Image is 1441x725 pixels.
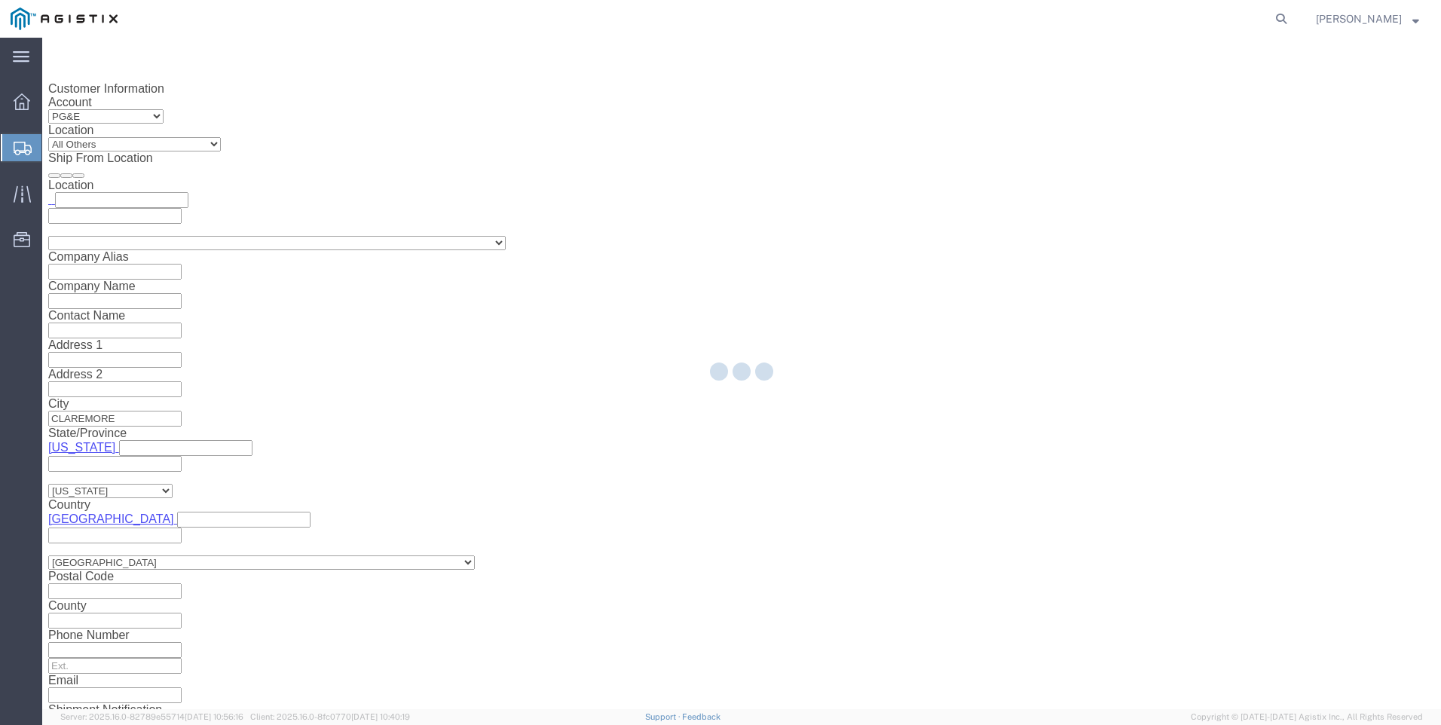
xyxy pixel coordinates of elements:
span: Copyright © [DATE]-[DATE] Agistix Inc., All Rights Reserved [1191,711,1423,723]
span: Client: 2025.16.0-8fc0770 [250,712,410,721]
img: logo [11,8,118,30]
a: Support [645,712,683,721]
span: [DATE] 10:56:16 [185,712,243,721]
span: JJ Bighorse [1316,11,1402,27]
span: [DATE] 10:40:19 [351,712,410,721]
button: [PERSON_NAME] [1315,10,1420,28]
a: Feedback [682,712,720,721]
span: Server: 2025.16.0-82789e55714 [60,712,243,721]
